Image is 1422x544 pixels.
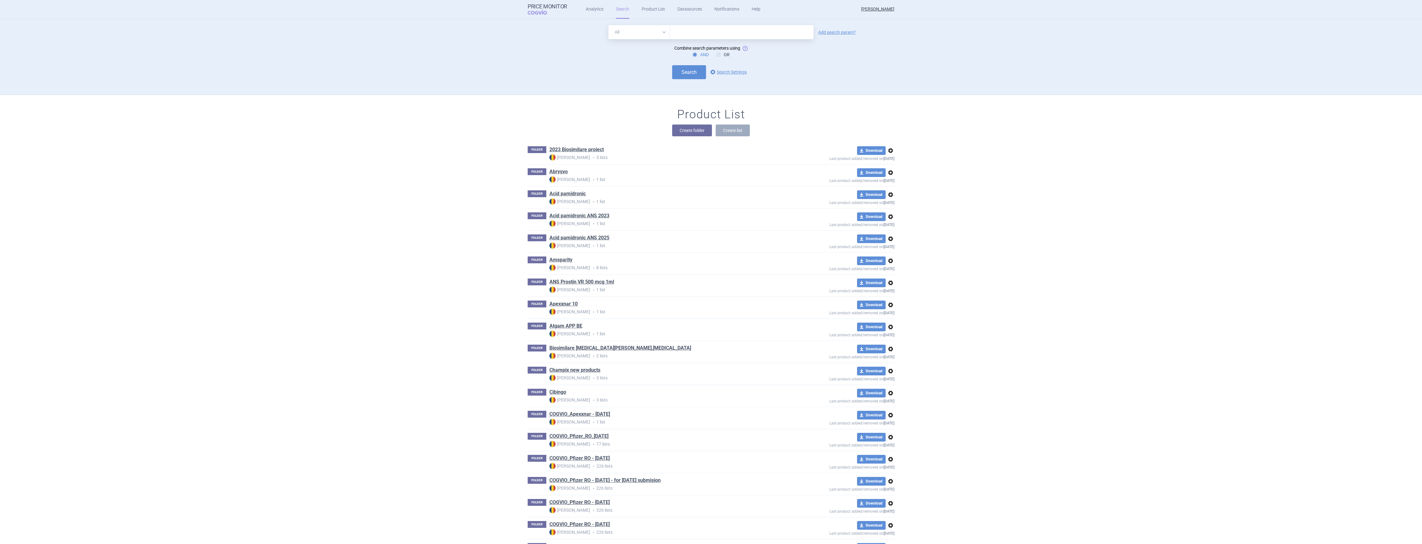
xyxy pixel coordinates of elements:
button: Download [857,256,886,265]
p: Last product added/removed on [784,287,894,293]
h1: COGVIO_Pfizer RO - 22.9.2022 [549,521,610,529]
p: FOLDER [528,455,546,462]
strong: [PERSON_NAME] [549,198,590,205]
i: • [590,529,596,536]
i: • [590,419,596,425]
p: FOLDER [528,168,546,175]
strong: [DATE] [883,156,894,161]
p: 1 list [549,331,784,337]
img: RO [549,198,556,205]
a: Search Settings [709,68,747,76]
i: • [590,353,596,359]
strong: [DATE] [883,333,894,337]
img: RO [549,463,556,469]
i: • [590,221,596,227]
strong: [DATE] [883,399,894,403]
button: Create folder [672,125,712,136]
button: Download [857,367,886,375]
strong: [PERSON_NAME] [549,353,590,359]
button: Download [857,212,886,221]
strong: [PERSON_NAME] [549,220,590,227]
button: Download [857,477,886,486]
p: 1 list [549,419,784,425]
p: Last product added/removed on [784,243,894,249]
p: FOLDER [528,345,546,351]
p: FOLDER [528,389,546,396]
p: 8 lists [549,265,784,271]
strong: [PERSON_NAME] [549,441,590,447]
p: 1 list [549,220,784,227]
p: Last product added/removed on [784,331,894,337]
img: RO [549,176,556,183]
strong: [PERSON_NAME] [549,243,590,249]
strong: [DATE] [883,421,894,425]
img: RO [549,419,556,425]
strong: [PERSON_NAME] [549,375,590,381]
strong: [PERSON_NAME] [549,265,590,271]
p: FOLDER [528,477,546,484]
strong: [PERSON_NAME] [549,309,590,315]
button: Download [857,433,886,442]
img: RO [549,353,556,359]
p: 2 lists [549,353,784,359]
p: 226 lists [549,463,784,469]
strong: [DATE] [883,201,894,205]
i: • [590,485,596,492]
h1: COGVIO_Apexxnar - 22.4.2022 [549,411,610,419]
p: FOLDER [528,190,546,197]
i: • [590,287,596,293]
button: Download [857,345,886,353]
p: Last product added/removed on [784,177,894,183]
span: COGVIO [528,10,556,15]
h1: Acid pamidronic [549,190,586,198]
strong: [DATE] [883,223,894,227]
img: RO [549,331,556,337]
strong: [PERSON_NAME] [549,529,590,535]
p: FOLDER [528,212,546,219]
img: RO [549,220,556,227]
a: Acid pamidronic [549,190,586,197]
h1: Abrysvo [549,168,568,176]
a: Apexxnar 10 [549,301,578,307]
p: 3 lists [549,375,784,381]
strong: [DATE] [883,311,894,315]
img: RO [549,287,556,293]
strong: [DATE] [883,289,894,293]
p: FOLDER [528,256,546,263]
a: Champix new products [549,367,600,374]
button: Search [672,65,706,79]
p: Last product added/removed on [784,309,894,315]
i: • [590,199,596,205]
button: Download [857,411,886,419]
button: Download [857,234,886,243]
p: Last product added/removed on [784,375,894,381]
a: Atgam APP BE [549,323,582,329]
button: Download [857,521,886,530]
img: RO [549,375,556,381]
p: Last product added/removed on [784,199,894,205]
i: • [590,243,596,249]
p: Last product added/removed on [784,464,894,469]
p: 5 lists [549,154,784,161]
p: Last product added/removed on [784,353,894,359]
h1: Amsparity [549,256,572,265]
button: Download [857,499,886,508]
button: Download [857,279,886,287]
p: FOLDER [528,301,546,307]
p: FOLDER [528,367,546,374]
a: COGVIO_Pfizer RO - [DATE] [549,499,610,506]
p: 226 lists [549,529,784,536]
p: FOLDER [528,146,546,153]
strong: [DATE] [883,509,894,514]
p: Last product added/removed on [784,155,894,161]
strong: [PERSON_NAME] [549,485,590,491]
p: Last product added/removed on [784,221,894,227]
h1: Biosimilare Enbrel Benepali,Erelzi [549,345,691,353]
img: RO [549,397,556,403]
strong: [PERSON_NAME] [549,507,590,513]
p: 3 lists [549,397,784,403]
h1: Atgam APP BE [549,323,582,331]
p: 1 list [549,198,784,205]
img: RO [549,507,556,513]
i: • [590,309,596,315]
